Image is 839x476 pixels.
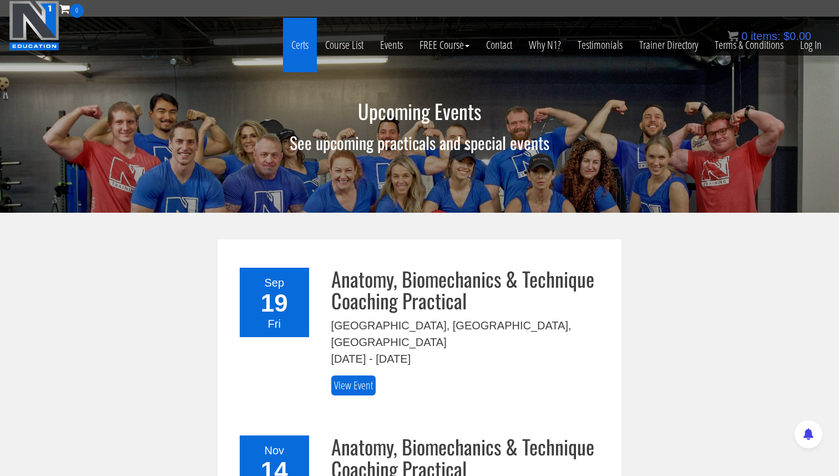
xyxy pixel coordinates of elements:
img: icon11.png [727,31,739,42]
span: 0 [741,30,747,42]
h3: Anatomy, Biomechanics & Technique Coaching Practical [331,268,605,312]
span: items: [751,30,780,42]
a: Why N1? [520,18,569,72]
a: Certs [283,18,317,72]
div: Nov [246,442,302,459]
a: FREE Course [411,18,478,72]
div: [DATE] - [DATE] [331,350,605,367]
a: 0 [59,1,84,16]
div: 19 [246,291,302,315]
a: Course List [317,18,372,72]
h2: See upcoming practicals and special events [211,133,628,152]
span: 0 [70,4,84,18]
img: n1-education [9,1,59,51]
span: $ [784,30,790,42]
a: Terms & Conditions [706,18,792,72]
a: 0 items: $0.00 [727,30,811,42]
div: [GEOGRAPHIC_DATA], [GEOGRAPHIC_DATA], [GEOGRAPHIC_DATA] [331,317,605,350]
div: Fri [246,315,302,332]
a: Testimonials [569,18,631,72]
a: Events [372,18,411,72]
a: Trainer Directory [631,18,706,72]
a: Log In [792,18,830,72]
h1: Upcoming Events [216,100,623,122]
div: Sep [246,274,302,291]
bdi: 0.00 [784,30,811,42]
a: View Event [331,375,376,396]
a: Contact [478,18,520,72]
